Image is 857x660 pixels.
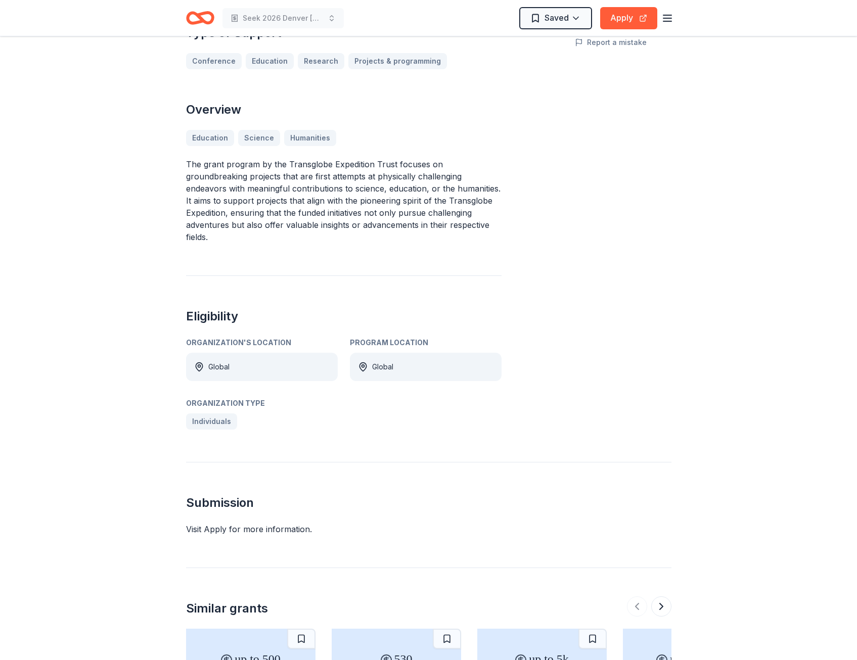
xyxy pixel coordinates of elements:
div: Global [208,361,230,373]
div: Visit Apply for more information. [186,523,671,535]
div: Organization Type [186,397,502,409]
h2: Eligibility [186,308,502,324]
div: Organization's Location [186,337,338,349]
a: Research [298,53,344,69]
h2: Submission [186,495,671,511]
button: Saved [519,7,592,29]
a: Projects & programming [348,53,447,69]
h2: Overview [186,102,502,118]
a: Conference [186,53,242,69]
a: Education [246,53,294,69]
p: The grant program by the Transglobe Expedition Trust focuses on groundbreaking projects that are ... [186,158,502,243]
div: Similar grants [186,600,268,617]
a: Individuals [186,413,237,430]
a: Home [186,6,214,30]
span: Seek 2026 Denver [US_STATE] Conference [243,12,324,24]
span: Saved [545,11,569,24]
div: Program Location [350,337,502,349]
span: Individuals [192,415,231,428]
button: Apply [600,7,657,29]
div: Global [372,361,393,373]
button: Report a mistake [575,36,647,49]
button: Seek 2026 Denver [US_STATE] Conference [222,8,344,28]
